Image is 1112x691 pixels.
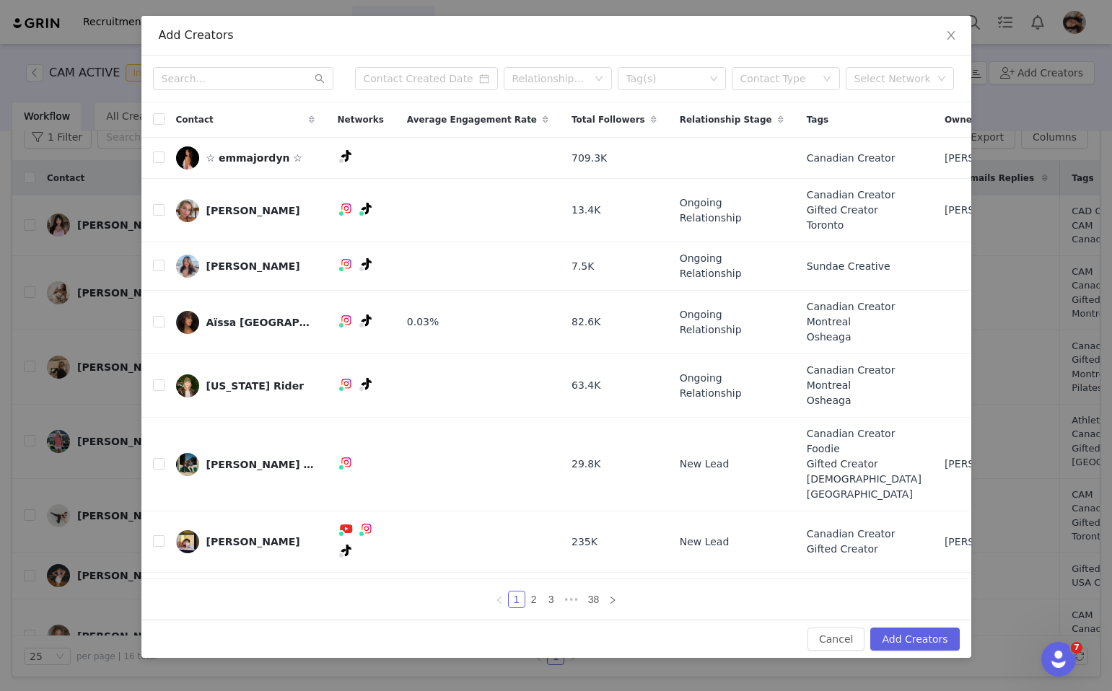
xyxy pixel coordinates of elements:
a: [PERSON_NAME] [176,199,315,222]
a: 1 [509,591,525,607]
div: Tag(s) [626,71,704,86]
span: Tags [807,113,828,126]
span: Canadian Creator [807,151,896,166]
li: Next Page [604,591,621,608]
img: instagram.svg [341,203,352,214]
img: 9a36d28f-3182-4371-9a87-701f53535320.jpg [176,374,199,397]
img: 5417ae97-f0d6-4c6d-84e8-b19018d4cacc.jpg [176,311,199,334]
img: e95ffa36-427d-4d3a-9770-091b14dc4712.jpg [176,146,199,170]
span: Ongoing Relationship [680,371,784,401]
span: 7.5K [572,259,594,274]
span: [PERSON_NAME] [945,534,1028,550]
div: ☆ emmajordyn ☆ [206,152,302,164]
div: [PERSON_NAME] [206,536,300,547]
span: New Lead [680,457,730,472]
i: icon: down [823,74,831,84]
div: [US_STATE] Rider [206,380,305,392]
div: Aïssa [GEOGRAPHIC_DATA][PERSON_NAME] [206,317,315,328]
i: icon: close [945,30,957,41]
span: Canadian Creator Foodie Gifted Creator [DEMOGRAPHIC_DATA] [GEOGRAPHIC_DATA] [807,426,921,502]
i: icon: down [937,74,946,84]
a: ☆ emmajordyn ☆ [176,146,315,170]
div: [PERSON_NAME] [206,205,300,216]
div: [PERSON_NAME] [206,260,300,272]
li: Next 3 Pages [560,591,583,608]
img: d8d0e246-026e-47a1-be02-1362204739cf.jpg [176,255,199,278]
span: Total Followers [572,113,645,126]
li: 2 [525,591,543,608]
span: Canadian Creator Gifted Creator [807,527,896,557]
a: 38 [584,591,604,607]
img: 90d3c437-8442-4a8e-b2ec-82074ce13e96.jpg [176,453,199,476]
a: 2 [526,591,542,607]
span: 63.4K [572,378,600,393]
a: Aïssa [GEOGRAPHIC_DATA][PERSON_NAME] [176,311,315,334]
li: 38 [583,591,605,608]
div: Relationship Stage [512,71,587,86]
span: [PERSON_NAME] [945,457,1028,472]
span: Owner [945,113,976,126]
i: icon: search [315,74,325,84]
span: 13.4K [572,203,600,218]
a: 3 [543,591,559,607]
span: Ongoing Relationship [680,251,784,281]
img: ef1e50a1-3118-4ba5-92e8-00a76a5b0530.jpg [176,199,199,222]
a: [US_STATE] Rider [176,374,315,397]
img: 133a19c2-ba30-40c1-b38e-7392d970f883--s.jpg [176,530,199,553]
span: [PERSON_NAME] [945,203,1028,218]
img: instagram.svg [361,523,372,534]
i: icon: left [495,596,504,604]
span: Ongoing Relationship [680,195,784,226]
i: icon: down [595,74,603,84]
span: 29.8K [572,457,600,472]
span: [PERSON_NAME] [945,151,1028,166]
a: [PERSON_NAME] [176,255,315,278]
img: instagram.svg [341,378,352,389]
span: ••• [560,591,583,608]
input: Contact Created Date [355,67,498,90]
div: [PERSON_NAME] & [PERSON_NAME] | Mangiabene Boys [206,459,315,470]
li: 1 [508,591,525,608]
span: Contact [176,113,214,126]
button: Add Creators [870,628,959,651]
span: Canadian Creator Montreal Osheaga [807,363,896,408]
span: 0.03% [407,314,439,330]
li: Previous Page [491,591,508,608]
a: [PERSON_NAME] & [PERSON_NAME] | Mangiabene Boys [176,453,315,476]
a: [PERSON_NAME] [176,530,315,553]
img: instagram.svg [341,258,352,270]
div: Contact Type [740,71,815,86]
i: icon: down [709,74,718,84]
div: Add Creators [159,27,954,43]
span: Sundae Creative [807,259,890,274]
span: Networks [338,113,384,126]
input: Search... [153,67,333,90]
img: instagram.svg [341,314,352,326]
span: Relationship Stage [680,113,772,126]
span: Canadian Creator Montreal Osheaga [807,299,896,345]
span: 235K [572,534,597,550]
span: 82.6K [572,314,600,330]
button: Cancel [807,628,864,651]
span: Canadian Creator Gifted Creator Toronto [807,188,896,233]
iframe: Intercom live chat [1041,642,1076,677]
div: Select Network [854,71,932,86]
span: New Lead [680,534,730,550]
button: Close [931,16,971,56]
li: 3 [543,591,560,608]
i: icon: calendar [479,74,489,84]
span: Ongoing Relationship [680,307,784,338]
span: 709.3K [572,151,607,166]
span: 7 [1071,642,1082,653]
i: icon: right [608,596,617,604]
img: instagram.svg [341,457,352,468]
span: Average Engagement Rate [407,113,537,126]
